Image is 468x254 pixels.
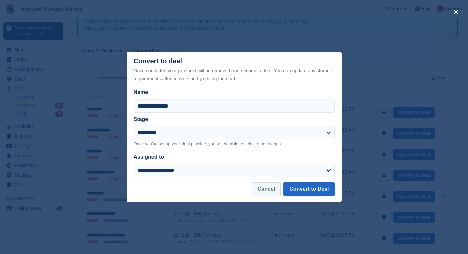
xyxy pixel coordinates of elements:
[134,154,164,160] label: Assigned to
[134,57,335,83] div: Convert to deal
[134,88,335,96] label: Name
[134,116,148,122] label: Stage
[134,67,335,83] div: Once converted your prospect will be removed and become a deal. You can update any storage requir...
[252,182,281,196] button: Cancel
[451,7,461,17] button: close
[134,141,335,147] p: Once you've set up your deal pipeline, you will be able to select other stages.
[283,182,334,196] button: Convert to Deal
